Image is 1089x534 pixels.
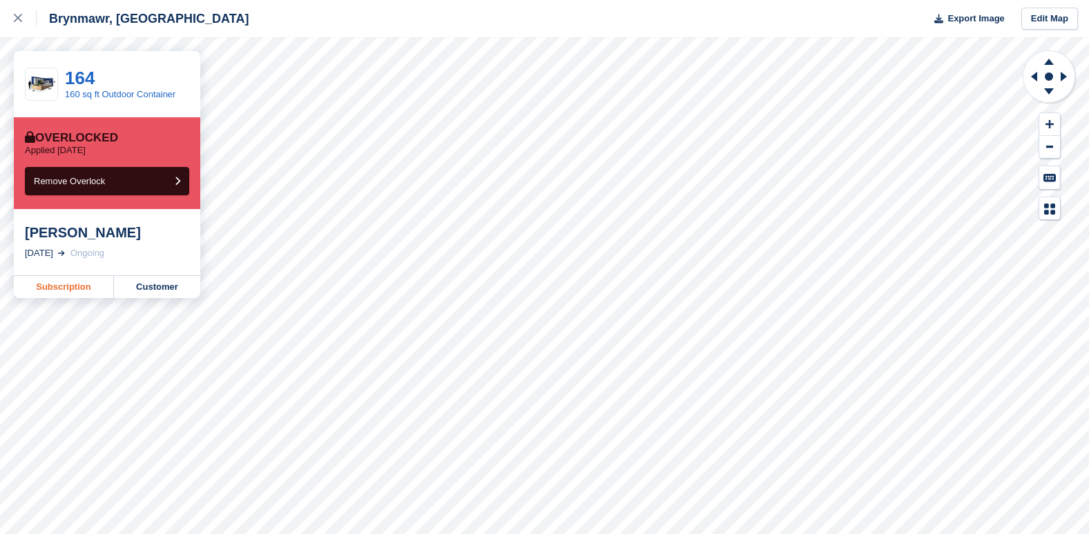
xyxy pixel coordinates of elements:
button: Zoom Out [1039,136,1060,159]
div: Brynmawr, [GEOGRAPHIC_DATA] [37,10,249,27]
span: Remove Overlock [34,176,105,186]
div: Overlocked [25,131,118,145]
a: Customer [114,276,200,298]
div: [DATE] [25,246,53,260]
a: Subscription [14,276,114,298]
div: Ongoing [70,246,104,260]
button: Keyboard Shortcuts [1039,166,1060,189]
p: Applied [DATE] [25,145,86,156]
img: arrow-right-light-icn-cde0832a797a2874e46488d9cf13f60e5c3a73dbe684e267c42b8395dfbc2abf.svg [58,250,65,256]
div: [PERSON_NAME] [25,224,189,241]
a: Edit Map [1021,8,1078,30]
button: Remove Overlock [25,167,189,195]
button: Export Image [926,8,1005,30]
button: Map Legend [1039,197,1060,220]
img: 20-ft-container.jpg [26,72,57,97]
a: 160 sq ft Outdoor Container [65,89,175,99]
a: 164 [65,68,95,88]
span: Export Image [947,12,1004,26]
button: Zoom In [1039,113,1060,136]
